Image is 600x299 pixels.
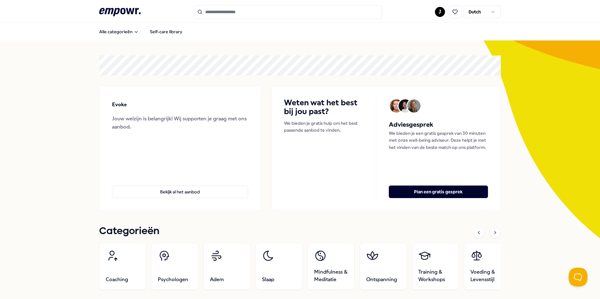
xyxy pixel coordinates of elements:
[99,243,146,290] a: Coaching
[151,243,198,290] a: Psychologen
[158,276,188,283] span: Psychologen
[308,243,355,290] a: Mindfulness & Meditatie
[389,130,488,151] p: We bieden je een gratis gesprek van 30 minuten met onze well-being adviseur. Deze helpt je met he...
[112,176,248,198] a: Bekijk al het aanbod
[407,99,421,113] img: Avatar
[470,268,504,283] span: Voeding & Levensstijl
[360,243,407,290] a: Ontspanning
[389,120,488,130] h5: Adviesgesprek
[418,268,452,283] span: Training & Workshops
[284,120,363,134] p: We bieden je gratis hulp om het best passende aanbod te vinden.
[112,115,248,131] div: Jouw welzijn is belangrijk! Wij supporten je graag met ons aanbod.
[94,25,187,38] nav: Main
[94,25,144,38] button: Alle categorieën
[399,99,412,113] img: Avatar
[366,276,397,283] span: Ontspanning
[255,243,303,290] a: Slaap
[99,223,159,239] h1: Categorieën
[145,25,187,38] a: Self-care library
[314,268,348,283] span: Mindfulness & Meditatie
[112,101,127,109] p: Evoke
[284,98,363,116] h4: Weten wat het best bij jou past?
[389,186,488,198] button: Plan een gratis gesprek
[412,243,459,290] a: Training & Workshops
[210,276,224,283] span: Adem
[112,186,248,198] button: Bekijk al het aanbod
[464,243,511,290] a: Voeding & Levensstijl
[569,268,587,286] iframe: Help Scout Beacon - Open
[106,276,128,283] span: Coaching
[435,7,445,17] button: J
[262,276,274,283] span: Slaap
[203,243,250,290] a: Adem
[194,5,382,19] input: Search for products, categories or subcategories
[390,99,403,113] img: Avatar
